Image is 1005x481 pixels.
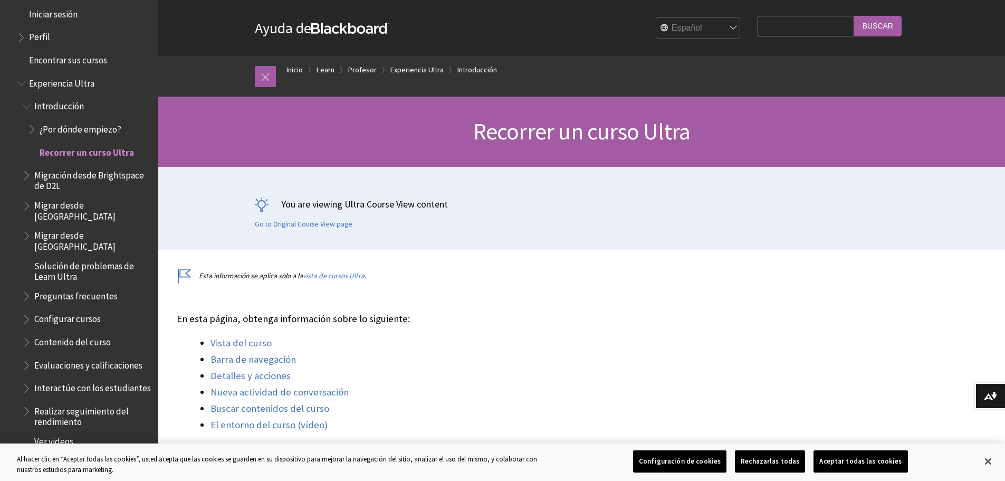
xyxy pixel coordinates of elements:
[210,353,296,366] a: Barra de navegación
[255,197,909,211] p: You are viewing Ultra Course View content
[255,18,389,37] a: Ayuda deBlackboard
[210,386,349,399] a: Nueva actividad de conversación
[177,312,831,326] p: En esta página, obtenga información sobre lo siguiente:
[34,227,151,252] span: Migrar desde [GEOGRAPHIC_DATA]
[317,63,334,77] a: Learn
[735,450,805,473] button: Rechazarlas todas
[34,257,151,282] span: Solución de problemas de Learn Ultra
[34,98,84,112] span: Introducción
[255,220,354,229] a: Go to Original Course View page.
[210,419,328,431] a: El entorno del curso (vídeo)
[17,454,553,475] div: Al hacer clic en “Aceptar todas las cookies”, usted acepta que las cookies se guarden en su dispo...
[977,450,1000,473] button: Cerrar
[210,370,291,382] a: Detalles y acciones
[286,63,303,77] a: Inicio
[34,287,118,301] span: Preguntas frecuentes
[177,271,831,281] p: Esta información se aplica solo a la .
[34,333,111,347] span: Contenido del curso
[457,63,497,77] a: Introducción
[29,74,94,89] span: Experiencia Ultra
[348,63,377,77] a: Profesor
[854,16,902,36] input: Buscar
[34,380,151,394] span: Interactúe con los estudiantes
[813,450,907,473] button: Aceptar todas las cookies
[656,18,741,39] select: Site Language Selector
[210,337,272,350] a: Vista del curso
[473,117,691,146] span: Recorrer un curso Ultra
[34,166,151,191] span: Migración desde Brightspace de D2L
[40,120,121,135] span: ¿Por dónde empiezo?
[177,442,831,466] p: Los cursos Ultra están diseñados para que todos los usuarios puedan acceder a ellos.
[303,271,365,280] a: vista de cursos Ultra
[40,144,134,158] span: Recorrer un curso Ultra
[210,402,329,415] a: Buscar contenidos del curso
[29,5,78,20] span: Iniciar sesión
[34,197,151,222] span: Migrar desde [GEOGRAPHIC_DATA]
[29,29,50,43] span: Perfil
[199,443,801,466] a: Para obtener más información sobre la accesibilidad, incluso sobre cómo funciona la navegación co...
[390,63,444,77] a: Experiencia Ultra
[34,402,151,427] span: Realizar seguimiento del rendimiento
[34,356,142,371] span: Evaluaciones y calificaciones
[34,310,101,325] span: Configurar cursos
[29,51,107,65] span: Encontrar sus cursos
[311,23,389,34] strong: Blackboard
[34,432,73,447] span: Ver videos
[633,450,726,473] button: Configuración de cookies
